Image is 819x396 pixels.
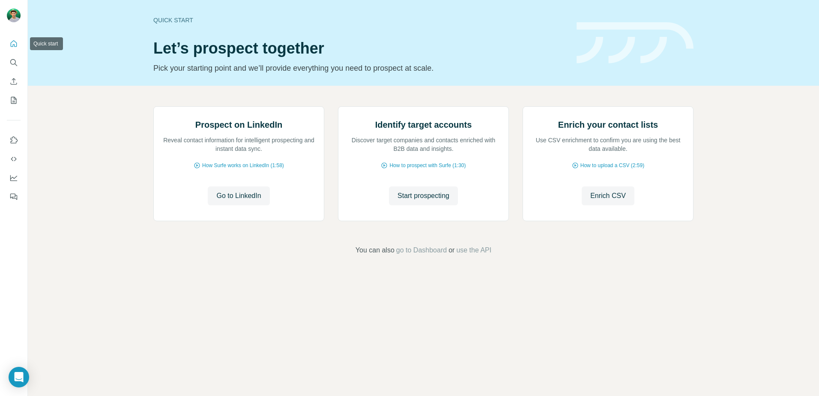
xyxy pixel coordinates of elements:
img: Avatar [7,9,21,22]
button: Use Surfe on LinkedIn [7,132,21,148]
button: Go to LinkedIn [208,186,269,205]
p: Discover target companies and contacts enriched with B2B data and insights. [347,136,500,153]
button: Quick start [7,36,21,51]
button: Use Surfe API [7,151,21,167]
span: or [448,245,454,255]
h2: Identify target accounts [375,119,472,131]
div: Open Intercom Messenger [9,367,29,387]
p: Pick your starting point and we’ll provide everything you need to prospect at scale. [153,62,566,74]
button: My lists [7,93,21,108]
button: Search [7,55,21,70]
h2: Prospect on LinkedIn [195,119,282,131]
span: Enrich CSV [590,191,626,201]
img: banner [577,22,693,64]
h1: Let’s prospect together [153,40,566,57]
p: Reveal contact information for intelligent prospecting and instant data sync. [162,136,315,153]
span: How Surfe works on LinkedIn (1:58) [202,162,284,169]
span: You can also [356,245,395,255]
button: use the API [456,245,491,255]
button: go to Dashboard [396,245,447,255]
p: Use CSV enrichment to confirm you are using the best data available. [532,136,684,153]
span: How to upload a CSV (2:59) [580,162,644,169]
span: How to prospect with Surfe (1:30) [389,162,466,169]
span: Go to LinkedIn [216,191,261,201]
button: Enrich CSV [7,74,21,89]
span: Start prospecting [398,191,449,201]
button: Feedback [7,189,21,204]
div: Quick start [153,16,566,24]
button: Start prospecting [389,186,458,205]
button: Dashboard [7,170,21,186]
h2: Enrich your contact lists [558,119,658,131]
button: Enrich CSV [582,186,634,205]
